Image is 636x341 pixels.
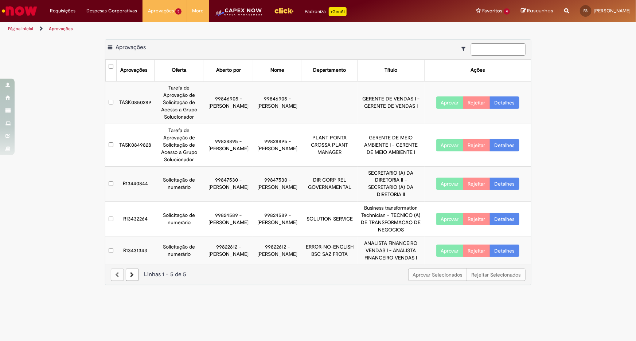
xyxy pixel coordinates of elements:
[521,8,553,15] a: Rascunhos
[154,237,204,265] td: Solicitação de numerário
[253,124,302,166] td: 99828895 - [PERSON_NAME]
[482,7,502,15] span: Favoritos
[204,237,253,265] td: 99822612 - [PERSON_NAME]
[302,166,358,202] td: DIR CORP REL GOVERNAMENTAL
[50,7,75,15] span: Requisições
[154,81,204,124] td: Tarefa de Aprovação de Solicitação de Acesso a Grupo Solucionador
[204,81,253,124] td: 99846905 - [PERSON_NAME]
[154,202,204,237] td: Solicitação de numerário
[490,96,519,109] a: Detalhes
[358,237,425,265] td: ANALISTA FINANCEIRO VENDAS I - ANALISTA FINANCEIRO VENDAS I
[302,202,358,237] td: SOLUTION SERVICE
[86,7,137,15] span: Despesas Corporativas
[1,4,38,18] img: ServiceNow
[116,124,154,166] td: TASK0849828
[504,8,510,15] span: 4
[302,237,358,265] td: ERROR-NO-ENGLISH BSC SAZ FROTA
[358,124,425,166] td: GERENTE DE MEIO AMBIENTE I - GERENTE DE MEIO AMBIENTE I
[175,8,182,15] span: 5
[116,202,154,237] td: R13432264
[358,166,425,202] td: SECRETARIO (A) DA DIRETORIA II - SECRETARIO (A) DA DIRETORIA II
[192,7,204,15] span: More
[584,8,588,13] span: FS
[358,81,425,124] td: GERENTE DE VENDAS I - GERENTE DE VENDAS I
[436,245,464,257] button: Aprovar
[116,44,146,51] span: Aprovações
[154,124,204,166] td: Tarefa de Aprovação de Solicitação de Acesso a Grupo Solucionador
[436,139,464,151] button: Aprovar
[5,22,418,36] ul: Trilhas de página
[204,166,253,202] td: 99847530 - [PERSON_NAME]
[253,81,302,124] td: 99846905 - [PERSON_NAME]
[204,124,253,166] td: 99828895 - [PERSON_NAME]
[385,67,397,74] div: Título
[436,178,464,190] button: Aprovar
[271,67,285,74] div: Nome
[116,60,154,81] th: Aprovações
[216,67,241,74] div: Aberto por
[111,270,526,279] div: Linhas 1 − 5 de 5
[490,213,519,225] a: Detalhes
[116,237,154,265] td: R13431343
[527,7,553,14] span: Rascunhos
[463,178,490,190] button: Rejeitar
[594,8,631,14] span: [PERSON_NAME]
[154,166,204,202] td: Solicitação de numerário
[329,7,347,16] p: +GenAi
[463,213,490,225] button: Rejeitar
[490,178,519,190] a: Detalhes
[116,166,154,202] td: R13440844
[204,202,253,237] td: 99824589 - [PERSON_NAME]
[490,139,519,151] a: Detalhes
[116,81,154,124] td: TASK0850289
[490,245,519,257] a: Detalhes
[313,67,346,74] div: Departamento
[274,5,294,16] img: click_logo_yellow_360x200.png
[471,67,485,74] div: Ações
[253,237,302,265] td: 99822612 - [PERSON_NAME]
[463,139,490,151] button: Rejeitar
[253,166,302,202] td: 99847530 - [PERSON_NAME]
[436,96,464,109] button: Aprovar
[358,202,425,237] td: Business transformation Technician - TECNICO (A) DE TRANSFORMACAO DE NEGOCIOS
[172,67,187,74] div: Oferta
[436,213,464,225] button: Aprovar
[253,202,302,237] td: 99824589 - [PERSON_NAME]
[305,7,347,16] div: Padroniza
[462,46,469,51] i: Mostrar filtros para: Suas Solicitações
[120,67,147,74] div: Aprovações
[463,96,490,109] button: Rejeitar
[148,7,174,15] span: Aprovações
[463,245,490,257] button: Rejeitar
[49,26,73,32] a: Aprovações
[8,26,33,32] a: Página inicial
[302,124,358,166] td: PLANT PONTA GROSSA PLANT MANAGER
[215,7,263,22] img: CapexLogo5.png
